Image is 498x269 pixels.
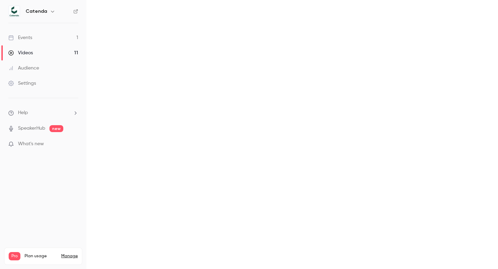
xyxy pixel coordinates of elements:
span: Plan usage [25,253,57,259]
div: Audience [8,65,39,72]
a: Manage [61,253,78,259]
span: Help [18,109,28,117]
div: Settings [8,80,36,87]
span: new [49,125,63,132]
div: Videos [8,49,33,56]
img: Catenda [9,6,20,17]
h6: Catenda [26,8,47,15]
span: What's new [18,140,44,148]
a: SpeakerHub [18,125,45,132]
div: Events [8,34,32,41]
li: help-dropdown-opener [8,109,78,117]
span: Pro [9,252,20,260]
iframe: Noticeable Trigger [70,141,78,147]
